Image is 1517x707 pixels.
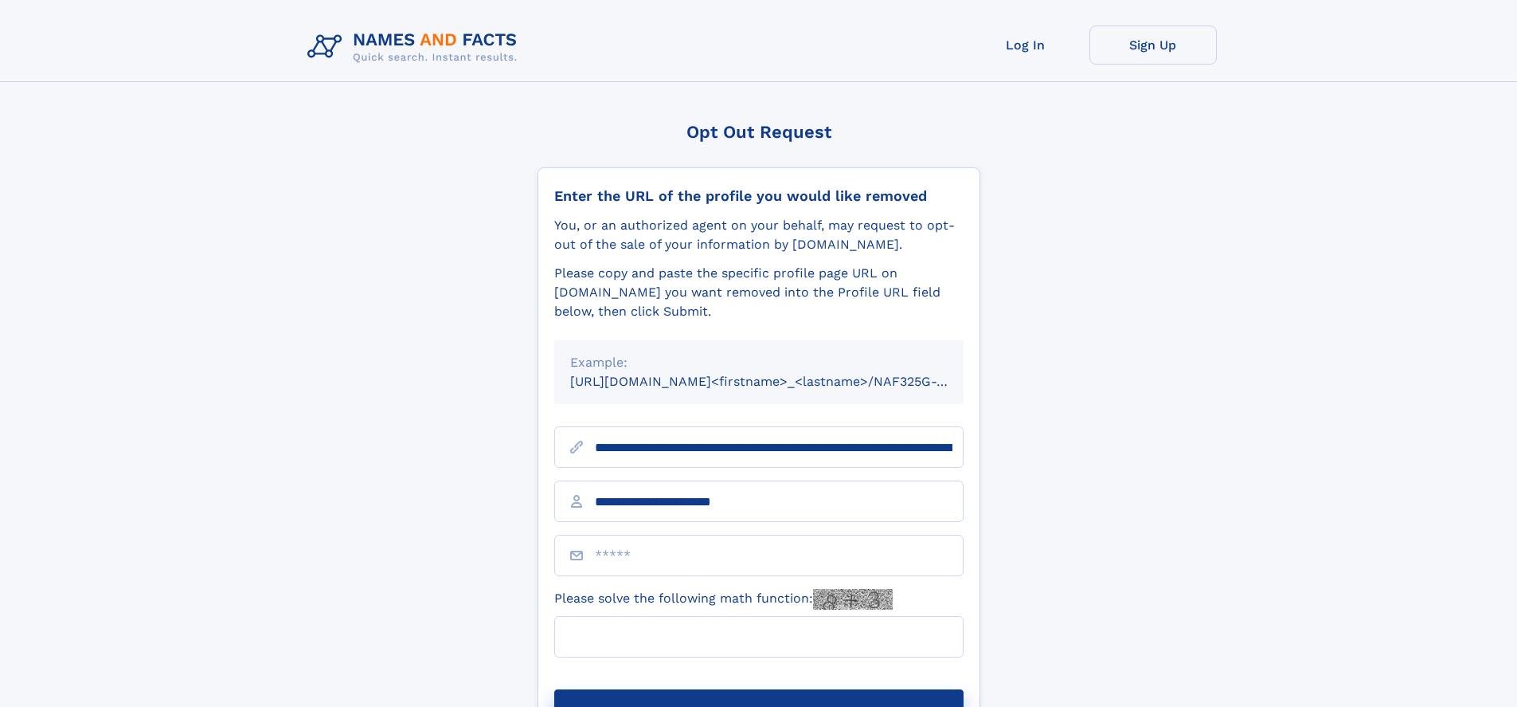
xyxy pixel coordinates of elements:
[570,374,994,389] small: [URL][DOMAIN_NAME]<firstname>_<lastname>/NAF325G-xxxxxxxx
[554,589,893,610] label: Please solve the following math function:
[301,26,530,69] img: Logo Names and Facts
[962,26,1089,65] a: Log In
[570,353,948,372] div: Example:
[554,187,964,205] div: Enter the URL of the profile you would like removed
[554,264,964,321] div: Please copy and paste the specific profile page URL on [DOMAIN_NAME] you want removed into the Pr...
[538,122,980,142] div: Opt Out Request
[1089,26,1217,65] a: Sign Up
[554,216,964,254] div: You, or an authorized agent on your behalf, may request to opt-out of the sale of your informatio...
